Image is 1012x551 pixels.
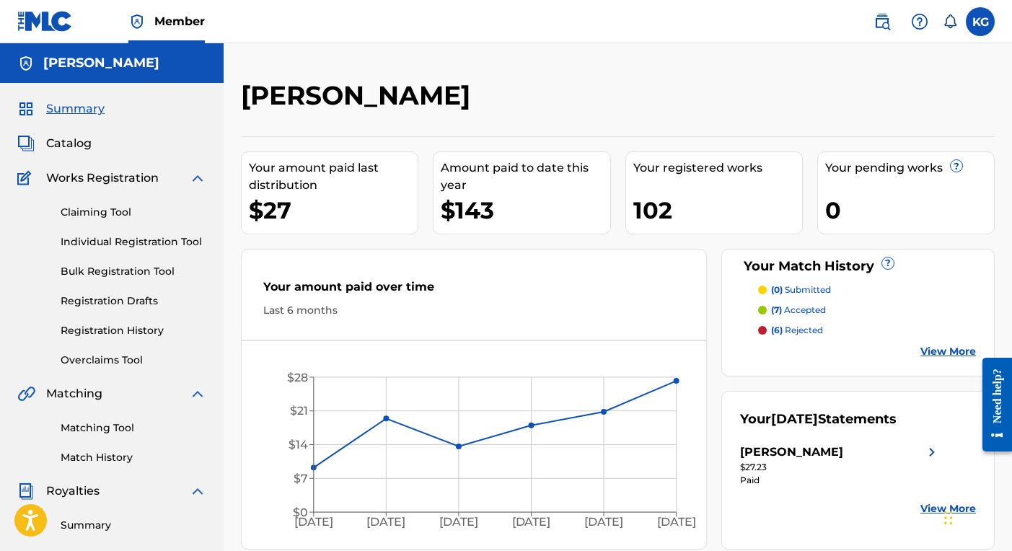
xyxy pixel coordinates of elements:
img: MLC Logo [17,11,73,32]
tspan: [DATE] [294,516,333,529]
h2: [PERSON_NAME] [241,79,478,112]
span: ? [951,160,962,172]
a: Registration Drafts [61,294,206,309]
img: Works Registration [17,169,36,187]
a: Match History [61,450,206,465]
img: expand [189,169,206,187]
a: CatalogCatalog [17,135,92,152]
span: Works Registration [46,169,159,187]
span: Royalties [46,482,100,500]
img: Catalog [17,135,35,152]
tspan: [DATE] [367,516,406,529]
a: SummarySummary [17,100,105,118]
span: (6) [771,325,783,335]
tspan: $14 [289,438,308,451]
img: expand [189,385,206,402]
a: Registration History [61,323,206,338]
div: $27 [249,194,418,226]
div: Paid [740,474,941,487]
span: Summary [46,100,105,118]
img: expand [189,482,206,500]
a: (0) submitted [758,283,976,296]
span: ? [882,257,894,269]
p: accepted [771,304,826,317]
div: Your Match History [740,257,976,276]
img: Top Rightsholder [128,13,146,30]
a: Individual Registration Tool [61,234,206,250]
div: $27.23 [740,461,941,474]
tspan: [DATE] [585,516,624,529]
p: submitted [771,283,831,296]
img: help [911,13,928,30]
span: (7) [771,304,782,315]
tspan: $7 [294,472,308,485]
p: rejected [771,324,823,337]
img: Matching [17,385,35,402]
span: Catalog [46,135,92,152]
div: Help [905,7,934,36]
a: Bulk Registration Tool [61,264,206,279]
a: Public Search [868,7,897,36]
tspan: $28 [287,371,308,384]
div: User Menu [966,7,995,36]
div: [PERSON_NAME] [740,444,843,461]
div: 102 [633,194,802,226]
span: (0) [771,284,783,295]
tspan: $0 [293,506,308,519]
a: Matching Tool [61,420,206,436]
div: Last 6 months [263,303,685,318]
a: [PERSON_NAME]right chevron icon$27.23Paid [740,444,941,487]
a: (7) accepted [758,304,976,317]
div: 0 [825,194,994,226]
span: Matching [46,385,102,402]
div: Your amount paid last distribution [249,159,418,194]
div: $143 [441,194,610,226]
div: Your pending works [825,159,994,177]
div: Your registered works [633,159,802,177]
img: search [874,13,891,30]
div: Your amount paid over time [263,278,685,303]
a: View More [920,344,976,359]
tspan: [DATE] [512,516,551,529]
img: Accounts [17,55,35,72]
a: Overclaims Tool [61,353,206,368]
span: [DATE] [771,411,818,427]
a: Summary [61,518,206,533]
img: right chevron icon [923,444,941,461]
img: Summary [17,100,35,118]
div: Amount paid to date this year [441,159,610,194]
div: Your Statements [740,410,897,429]
tspan: [DATE] [658,516,697,529]
div: Drag [944,496,953,539]
tspan: [DATE] [439,516,478,529]
a: (6) rejected [758,324,976,337]
a: Claiming Tool [61,205,206,220]
a: View More [920,501,976,516]
div: Notifications [943,14,957,29]
h5: KIYAMMA R. GRIFFIN [43,55,159,71]
span: Member [154,13,205,30]
iframe: Resource Center [972,345,1012,464]
iframe: Chat Widget [940,482,1012,551]
tspan: $21 [290,405,308,418]
img: Royalties [17,482,35,500]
